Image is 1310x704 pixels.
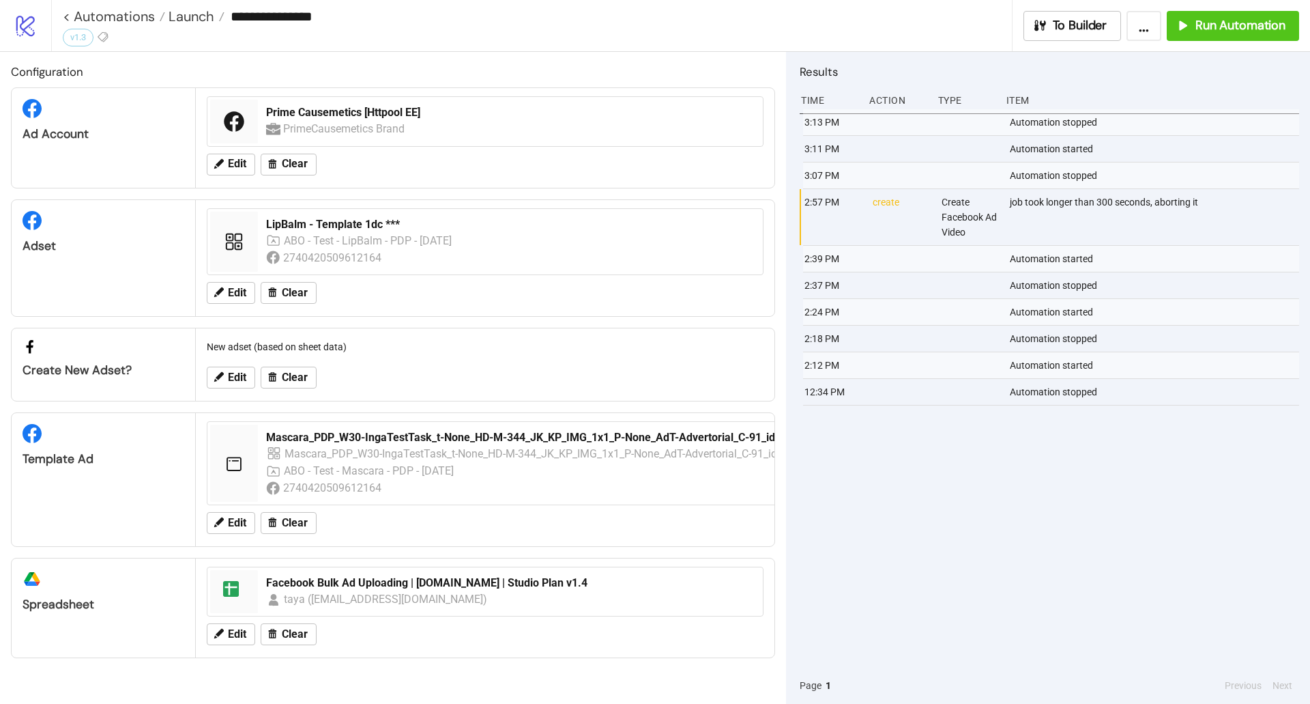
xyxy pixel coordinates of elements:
[871,189,930,245] div: create
[282,628,308,640] span: Clear
[1008,163,1302,188] div: Automation stopped
[283,120,407,137] div: PrimeCausemetics Brand
[1008,299,1302,325] div: Automation started
[266,105,755,120] div: Prime Causemetics [Httpool EE]
[1268,678,1296,693] button: Next
[821,678,835,693] button: 1
[1008,246,1302,272] div: Automation started
[228,517,246,529] span: Edit
[803,189,862,245] div: 2:57 PM
[1126,11,1161,41] button: ...
[282,287,308,299] span: Clear
[803,163,862,188] div: 3:07 PM
[803,352,862,378] div: 2:12 PM
[1008,352,1302,378] div: Automation started
[803,299,862,325] div: 2:24 PM
[800,87,858,113] div: Time
[1023,11,1122,41] button: To Builder
[228,628,246,640] span: Edit
[283,479,383,496] div: 2740420509612164
[937,87,995,113] div: Type
[228,371,246,384] span: Edit
[11,63,775,81] h2: Configuration
[228,287,246,299] span: Edit
[803,326,862,352] div: 2:18 PM
[23,238,184,254] div: Adset
[261,512,317,534] button: Clear
[283,249,383,266] div: 2740420509612164
[261,623,317,645] button: Clear
[207,154,255,175] button: Edit
[282,517,308,529] span: Clear
[266,430,887,445] div: Mascara_PDP_W30-IngaTestTask_t-None_HD-M-344_JK_KP_IMG_1x1_P-None_AdT-Advertorial_C-91_idea-og_V5...
[207,282,255,304] button: Edit
[1008,272,1302,298] div: Automation stopped
[207,623,255,645] button: Edit
[282,371,308,384] span: Clear
[228,158,246,170] span: Edit
[1008,189,1302,245] div: job took longer than 300 seconds, aborting it
[207,512,255,534] button: Edit
[803,109,862,135] div: 3:13 PM
[1008,379,1302,405] div: Automation stopped
[800,678,821,693] span: Page
[266,217,755,232] div: LipBalm - Template 1dc ***
[803,136,862,162] div: 3:11 PM
[207,367,255,389] button: Edit
[1167,11,1299,41] button: Run Automation
[803,246,862,272] div: 2:39 PM
[266,576,755,591] div: Facebook Bulk Ad Uploading | [DOMAIN_NAME] | Studio Plan v1.4
[23,363,184,378] div: Create new adset?
[285,445,882,462] div: Mascara_PDP_W30-IngaTestTask_t-None_HD-M-344_JK_KP_IMG_1x1_P-None_AdT-Advertorial_C-91_idea-og_V5...
[63,29,93,46] div: v1.3
[1053,18,1107,33] span: To Builder
[282,158,308,170] span: Clear
[261,282,317,304] button: Clear
[261,367,317,389] button: Clear
[1008,136,1302,162] div: Automation started
[1195,18,1285,33] span: Run Automation
[284,232,453,249] div: ABO - Test - LipBalm - PDP - [DATE]
[165,10,224,23] a: Launch
[803,379,862,405] div: 12:34 PM
[1221,678,1266,693] button: Previous
[284,591,489,608] div: taya ([EMAIL_ADDRESS][DOMAIN_NAME])
[284,462,455,479] div: ABO - Test - Mascara - PDP - [DATE]
[940,189,999,245] div: Create Facebook Ad Video
[23,451,184,467] div: Template Ad
[1005,87,1299,113] div: Item
[201,334,769,360] div: New adset (based on sheet data)
[803,272,862,298] div: 2:37 PM
[23,126,184,142] div: Ad Account
[165,8,214,25] span: Launch
[261,154,317,175] button: Clear
[800,63,1299,81] h2: Results
[63,10,165,23] a: < Automations
[868,87,927,113] div: Action
[1008,326,1302,352] div: Automation stopped
[1008,109,1302,135] div: Automation stopped
[23,597,184,613] div: Spreadsheet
